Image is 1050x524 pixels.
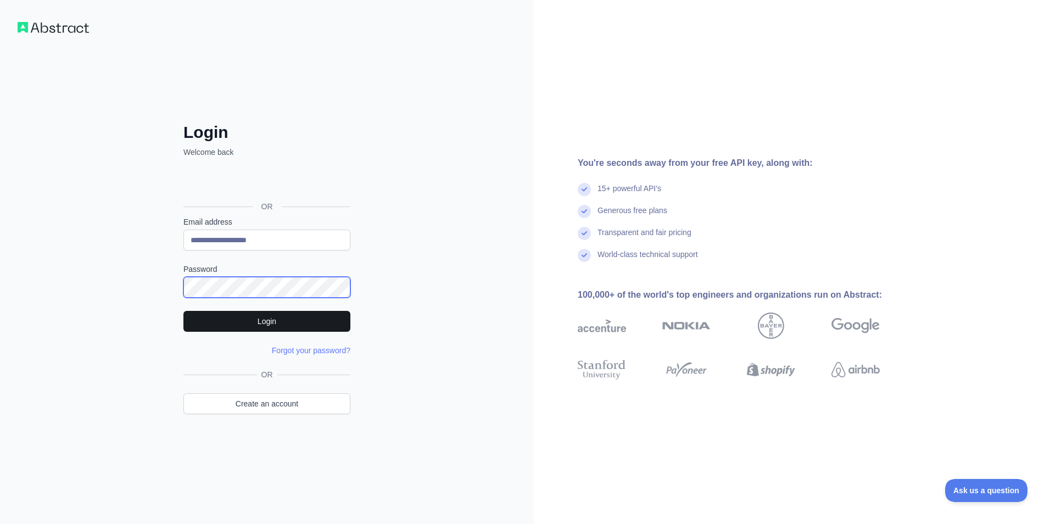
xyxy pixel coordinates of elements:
[272,346,350,355] a: Forgot your password?
[578,227,591,240] img: check mark
[758,313,784,339] img: bayer
[183,393,350,414] a: Create an account
[578,358,626,382] img: stanford university
[597,227,691,249] div: Transparent and fair pricing
[18,22,89,33] img: Workflow
[945,479,1028,502] iframe: Toggle Customer Support
[597,249,698,271] div: World-class technical support
[183,264,350,275] label: Password
[253,201,282,212] span: OR
[578,183,591,196] img: check mark
[597,205,667,227] div: Generous free plans
[747,358,795,382] img: shopify
[578,205,591,218] img: check mark
[578,288,915,302] div: 100,000+ of the world's top engineers and organizations run on Abstract:
[831,358,880,382] img: airbnb
[183,147,350,158] p: Welcome back
[183,216,350,227] label: Email address
[183,311,350,332] button: Login
[662,358,711,382] img: payoneer
[578,249,591,262] img: check mark
[831,313,880,339] img: google
[257,369,277,380] span: OR
[183,122,350,142] h2: Login
[578,313,626,339] img: accenture
[662,313,711,339] img: nokia
[178,170,354,194] iframe: Sign in with Google Button
[597,183,661,205] div: 15+ powerful API's
[578,157,915,170] div: You're seconds away from your free API key, along with:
